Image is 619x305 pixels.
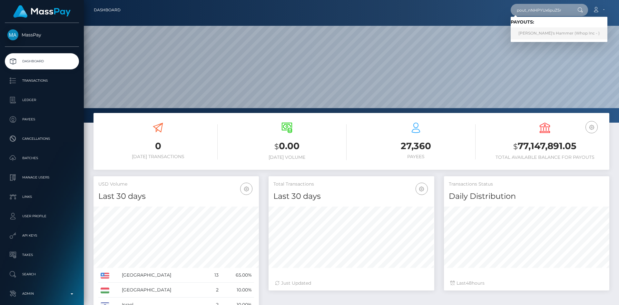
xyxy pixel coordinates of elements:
td: [GEOGRAPHIC_DATA] [120,283,207,298]
a: Taxes [5,247,79,263]
img: MassPay Logo [13,5,71,18]
h3: 77,147,891.05 [485,140,604,153]
p: Search [7,269,76,279]
h6: [DATE] Volume [227,155,347,160]
h3: 0 [98,140,218,152]
a: Links [5,189,79,205]
p: Manage Users [7,173,76,182]
h4: Daily Distribution [449,191,604,202]
a: Cancellations [5,131,79,147]
p: Ledger [7,95,76,105]
p: User Profile [7,211,76,221]
small: $ [513,142,518,151]
a: Admin [5,286,79,302]
p: API Keys [7,231,76,240]
h6: Total Available Balance for Payouts [485,155,604,160]
p: Admin [7,289,76,299]
a: Dashboard [5,53,79,69]
a: Manage Users [5,169,79,186]
td: 2 [207,283,221,298]
h5: USD Volume [98,181,254,188]
img: US.png [101,273,109,279]
td: 65.00% [221,268,254,283]
a: Transactions [5,73,79,89]
a: API Keys [5,228,79,244]
a: Search [5,266,79,282]
h3: 27,360 [356,140,476,152]
p: Payees [7,115,76,124]
img: MassPay [7,29,18,40]
h5: Transactions Status [449,181,604,188]
input: Search... [511,4,571,16]
td: 13 [207,268,221,283]
p: Cancellations [7,134,76,144]
div: Last hours [450,280,603,287]
p: Taxes [7,250,76,260]
a: Batches [5,150,79,166]
small: $ [274,142,279,151]
a: Dashboard [94,3,121,17]
span: 48 [466,280,472,286]
td: [GEOGRAPHIC_DATA] [120,268,207,283]
h5: Total Transactions [273,181,429,188]
h6: Payees [356,154,476,159]
td: 10.00% [221,283,254,298]
a: Payees [5,111,79,127]
a: [PERSON_NAME]'s Hammer (Whop Inc - ) [511,27,607,39]
h3: 0.00 [227,140,347,153]
h4: Last 30 days [273,191,429,202]
a: User Profile [5,208,79,224]
h6: Payouts: [511,19,607,25]
p: Batches [7,153,76,163]
h4: Last 30 days [98,191,254,202]
p: Links [7,192,76,202]
h6: [DATE] Transactions [98,154,218,159]
a: Ledger [5,92,79,108]
div: Just Updated [275,280,427,287]
p: Transactions [7,76,76,86]
p: Dashboard [7,56,76,66]
img: HU.png [101,288,109,293]
span: MassPay [5,32,79,38]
